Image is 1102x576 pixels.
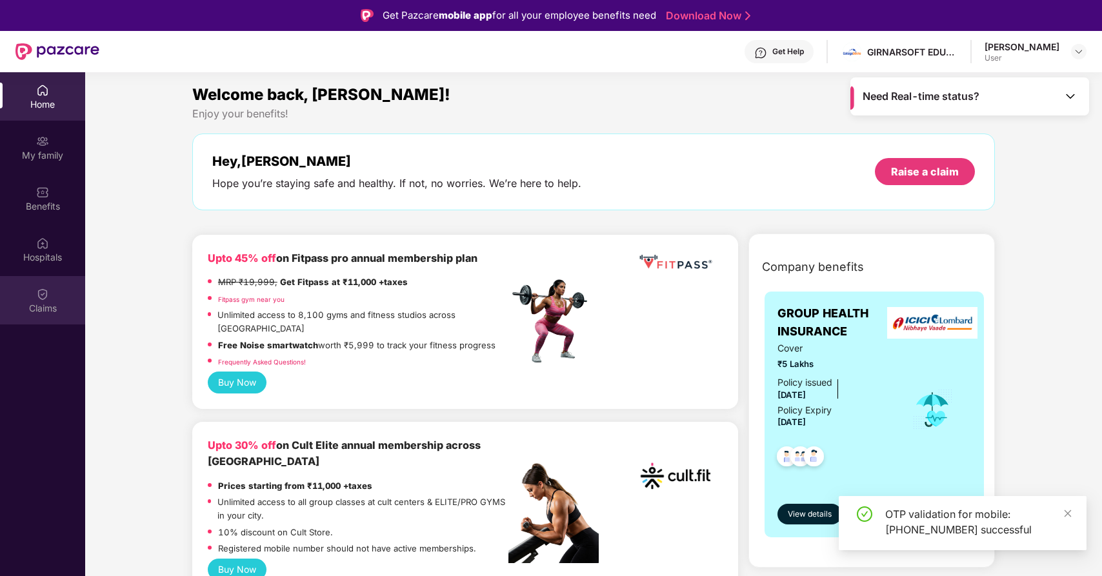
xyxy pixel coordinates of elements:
button: Buy Now [208,372,266,393]
span: Cover [777,341,894,355]
div: User [985,53,1059,63]
div: [PERSON_NAME] [985,41,1059,53]
span: Need Real-time status? [863,90,979,103]
p: Unlimited access to 8,100 gyms and fitness studios across [GEOGRAPHIC_DATA] [217,308,508,335]
span: View details [788,508,832,521]
img: Logo [361,9,374,22]
img: svg+xml;base64,PHN2ZyB4bWxucz0iaHR0cDovL3d3dy53My5vcmcvMjAwMC9zdmciIHdpZHRoPSI0OC45NDMiIGhlaWdodD... [771,442,803,474]
div: Policy Expiry [777,403,832,417]
div: Enjoy your benefits! [192,107,995,121]
div: Get Pazcare for all your employee benefits need [383,8,656,23]
img: svg+xml;base64,PHN2ZyB4bWxucz0iaHR0cDovL3d3dy53My5vcmcvMjAwMC9zdmciIHdpZHRoPSI0OC45NDMiIGhlaWdodD... [798,442,830,474]
span: [DATE] [777,417,806,427]
b: Upto 45% off [208,252,276,264]
p: worth ₹5,999 to track your fitness progress [218,339,496,352]
b: Upto 30% off [208,439,276,452]
strong: Free Noise smartwatch [218,340,318,350]
img: svg+xml;base64,PHN2ZyBpZD0iSG9zcGl0YWxzIiB4bWxucz0iaHR0cDovL3d3dy53My5vcmcvMjAwMC9zdmciIHdpZHRoPS... [36,237,49,250]
img: svg+xml;base64,PHN2ZyBpZD0iSG9tZSIgeG1sbnM9Imh0dHA6Ly93d3cudzMub3JnLzIwMDAvc3ZnIiB3aWR0aD0iMjAiIG... [36,84,49,97]
div: Raise a claim [891,164,959,179]
img: svg+xml;base64,PHN2ZyB3aWR0aD0iMjAiIGhlaWdodD0iMjAiIHZpZXdCb3g9IjAgMCAyMCAyMCIgZmlsbD0ibm9uZSIgeG... [36,135,49,148]
img: fpp.png [508,276,599,366]
div: OTP validation for mobile: [PHONE_NUMBER] successful [885,506,1071,537]
div: Policy issued [777,375,832,390]
strong: Prices starting from ₹11,000 +taxes [218,481,372,491]
img: svg+xml;base64,PHN2ZyBpZD0iQmVuZWZpdHMiIHhtbG5zPSJodHRwOi8vd3d3LnczLm9yZy8yMDAwL3N2ZyIgd2lkdGg9Ij... [36,186,49,199]
img: Toggle Icon [1064,90,1077,103]
span: ₹5 Lakhs [777,357,894,371]
div: Hope you’re staying safe and healthy. If not, no worries. We’re here to help. [212,177,581,190]
div: Hey, [PERSON_NAME] [212,154,581,169]
img: insurerLogo [887,307,977,339]
img: svg+xml;base64,PHN2ZyB4bWxucz0iaHR0cDovL3d3dy53My5vcmcvMjAwMC9zdmciIHdpZHRoPSI0OC45MTUiIGhlaWdodD... [785,442,816,474]
span: check-circle [857,506,872,522]
img: fppp.png [637,250,714,274]
button: View details [777,504,842,524]
img: svg+xml;base64,PHN2ZyBpZD0iQ2xhaW0iIHhtbG5zPSJodHRwOi8vd3d3LnczLm9yZy8yMDAwL3N2ZyIgd2lkdGg9IjIwIi... [36,288,49,301]
strong: Get Fitpass at ₹11,000 +taxes [280,277,408,287]
b: on Fitpass pro annual membership plan [208,252,477,264]
del: MRP ₹19,999, [218,277,277,287]
span: GROUP HEALTH INSURANCE [777,304,894,341]
span: [DATE] [777,390,806,400]
div: Get Help [772,46,804,57]
strong: mobile app [439,9,492,21]
span: Company benefits [762,258,864,276]
img: pc2.png [508,463,599,563]
a: Download Now [666,9,746,23]
img: cd%20colored%20full%20logo%20(1).png [843,43,861,61]
span: Welcome back, [PERSON_NAME]! [192,85,450,104]
img: New Pazcare Logo [15,43,99,60]
img: svg+xml;base64,PHN2ZyBpZD0iRHJvcGRvd24tMzJ4MzIiIHhtbG5zPSJodHRwOi8vd3d3LnczLm9yZy8yMDAwL3N2ZyIgd2... [1074,46,1084,57]
p: Unlimited access to all group classes at cult centers & ELITE/PRO GYMS in your city. [217,495,508,522]
img: icon [912,388,954,431]
div: GIRNARSOFT EDUCATION SERVICES PRIVATE LIMITED [867,46,957,58]
a: Frequently Asked Questions! [218,358,306,366]
img: Stroke [745,9,750,23]
a: Fitpass gym near you [218,295,285,303]
b: on Cult Elite annual membership across [GEOGRAPHIC_DATA] [208,439,481,468]
p: Registered mobile number should not have active memberships. [218,542,476,555]
span: close [1063,509,1072,518]
img: svg+xml;base64,PHN2ZyBpZD0iSGVscC0zMngzMiIgeG1sbnM9Imh0dHA6Ly93d3cudzMub3JnLzIwMDAvc3ZnIiB3aWR0aD... [754,46,767,59]
img: cult.png [637,437,714,515]
p: 10% discount on Cult Store. [218,526,333,539]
